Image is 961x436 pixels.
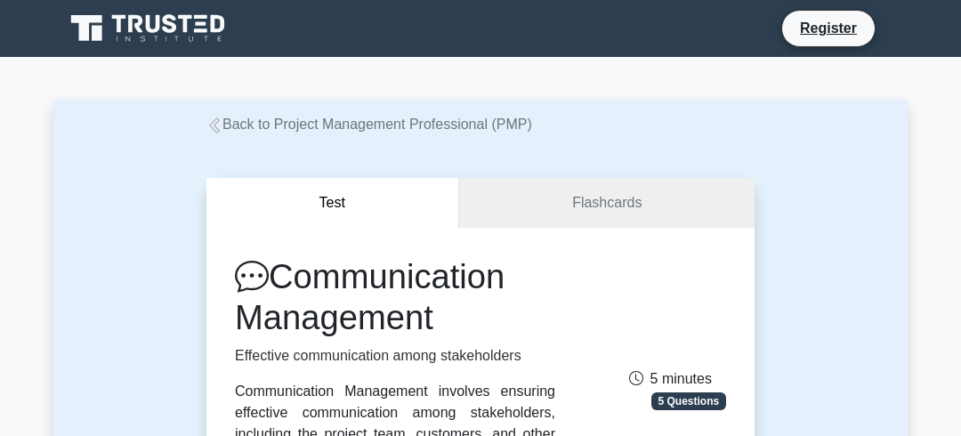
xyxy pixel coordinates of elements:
p: Effective communication among stakeholders [235,345,555,367]
h1: Communication Management [235,256,555,338]
a: Flashcards [459,178,755,229]
a: Back to Project Management Professional (PMP) [206,117,532,132]
span: 5 Questions [651,392,726,410]
button: Test [206,178,459,229]
a: Register [789,17,868,39]
span: 5 minutes [629,371,712,386]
